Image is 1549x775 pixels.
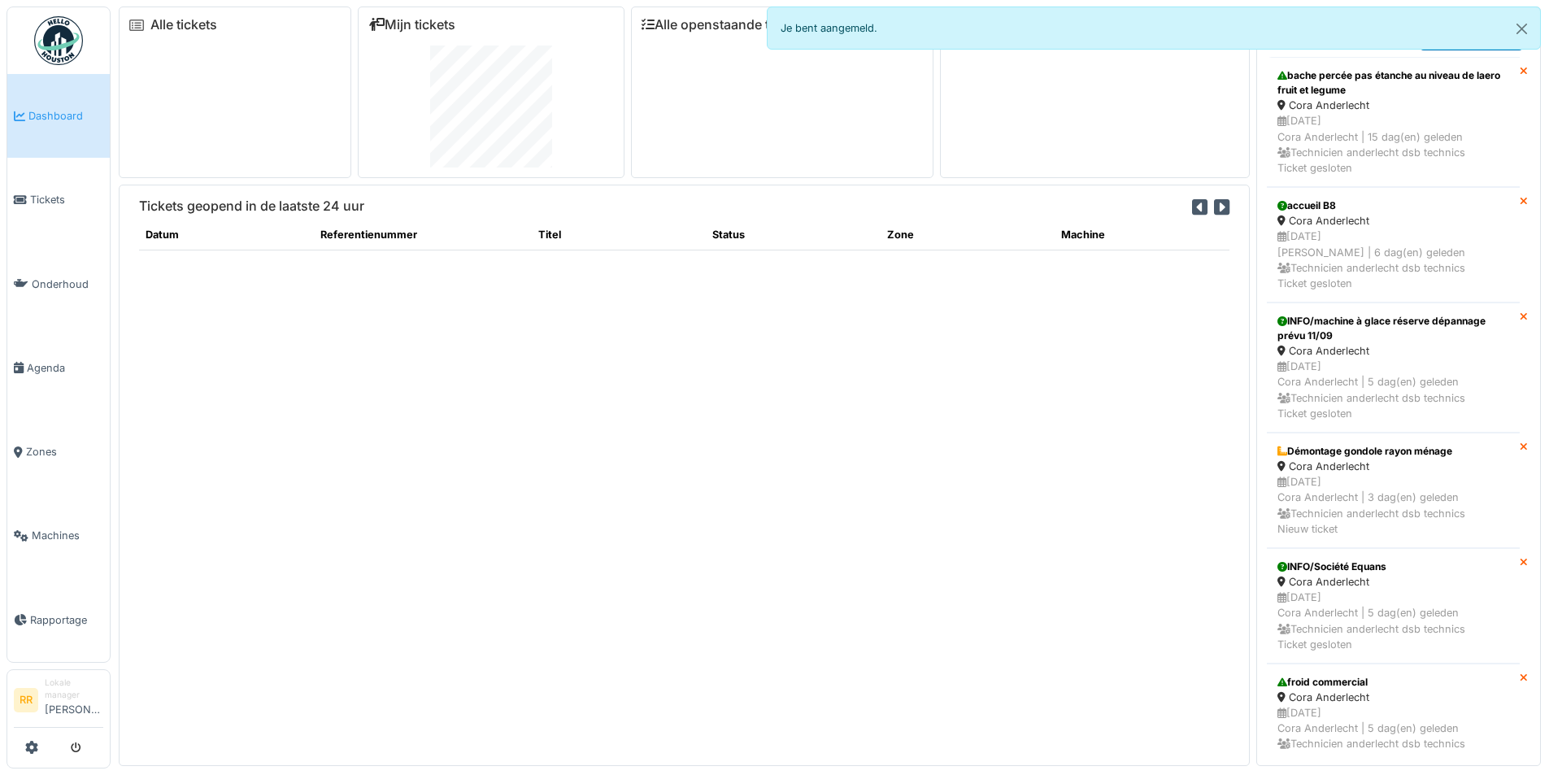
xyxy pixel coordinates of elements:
th: Zone [881,220,1055,250]
div: [DATE] [PERSON_NAME] | 6 dag(en) geleden Technicien anderlecht dsb technics Ticket gesloten [1277,229,1509,291]
span: Machines [32,528,103,543]
a: accueil B8 Cora Anderlecht [DATE][PERSON_NAME] | 6 dag(en) geleden Technicien anderlecht dsb tech... [1267,187,1520,303]
span: Tickets [30,192,103,207]
h6: Tickets geopend in de laatste 24 uur [139,198,364,214]
a: Tickets [7,158,110,242]
div: Cora Anderlecht [1277,213,1509,229]
a: Mijn tickets [368,17,455,33]
a: RR Lokale manager[PERSON_NAME] [14,677,103,728]
a: Alle tickets [150,17,217,33]
th: Referentienummer [314,220,532,250]
th: Machine [1055,220,1229,250]
div: Cora Anderlecht [1277,343,1509,359]
a: Démontage gondole rayon ménage Cora Anderlecht [DATE]Cora Anderlecht | 3 dag(en) geleden Technici... [1267,433,1520,548]
a: INFO/Société Equans Cora Anderlecht [DATE]Cora Anderlecht | 5 dag(en) geleden Technicien anderlec... [1267,548,1520,664]
div: Démontage gondole rayon ménage [1277,444,1509,459]
div: froid commercial [1277,675,1509,690]
div: [DATE] Cora Anderlecht | 5 dag(en) geleden Technicien anderlecht dsb technics Ticket gesloten [1277,359,1509,421]
span: Dashboard [28,108,103,124]
a: Machines [7,494,110,577]
div: bache percée pas étanche au niveau de laero fruit et legume [1277,68,1509,98]
a: Agenda [7,326,110,410]
th: Status [706,220,881,250]
div: Cora Anderlecht [1277,574,1509,590]
li: [PERSON_NAME] [45,677,103,724]
div: Cora Anderlecht [1277,459,1509,474]
div: [DATE] Cora Anderlecht | 3 dag(en) geleden Technicien anderlecht dsb technics Nieuw ticket [1277,474,1509,537]
a: Rapportage [7,578,110,662]
span: Agenda [27,360,103,376]
a: Zones [7,410,110,494]
div: INFO/machine à glace réserve dépannage prévu 11/09 [1277,314,1509,343]
th: Titel [532,220,707,250]
a: bache percée pas étanche au niveau de laero fruit et legume Cora Anderlecht [DATE]Cora Anderlecht... [1267,57,1520,187]
a: Dashboard [7,74,110,158]
button: Close [1503,7,1540,50]
span: Onderhoud [32,276,103,292]
img: Badge_color-CXgf-gQk.svg [34,16,83,65]
div: [DATE] Cora Anderlecht | 5 dag(en) geleden Technicien anderlecht dsb technics Ticket gesloten [1277,705,1509,768]
span: Zones [26,444,103,459]
div: Cora Anderlecht [1277,98,1509,113]
div: accueil B8 [1277,198,1509,213]
a: Onderhoud [7,242,110,326]
div: [DATE] Cora Anderlecht | 5 dag(en) geleden Technicien anderlecht dsb technics Ticket gesloten [1277,590,1509,652]
div: Cora Anderlecht [1277,690,1509,705]
th: Datum [139,220,314,250]
div: Lokale manager [45,677,103,702]
div: Je bent aangemeld. [767,7,1542,50]
a: Alle openstaande taken [642,17,799,33]
span: Rapportage [30,612,103,628]
li: RR [14,688,38,712]
a: INFO/machine à glace réserve dépannage prévu 11/09 Cora Anderlecht [DATE]Cora Anderlecht | 5 dag(... [1267,303,1520,433]
div: INFO/Société Equans [1277,559,1509,574]
div: [DATE] Cora Anderlecht | 15 dag(en) geleden Technicien anderlecht dsb technics Ticket gesloten [1277,113,1509,176]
